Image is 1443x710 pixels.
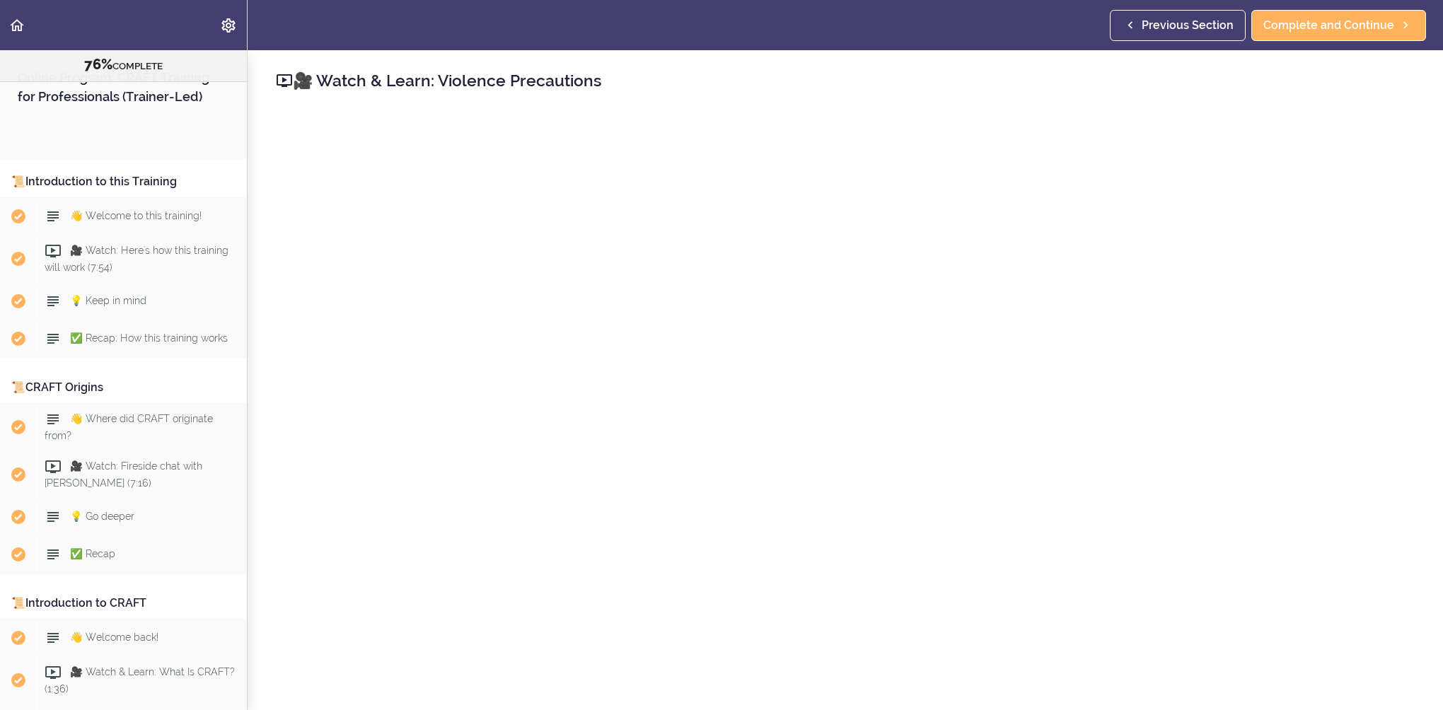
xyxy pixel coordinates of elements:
[70,511,134,522] span: 💡 Go deeper
[1263,17,1394,34] span: Complete and Continue
[8,17,25,34] svg: Back to course curriculum
[70,295,146,306] span: 💡 Keep in mind
[45,413,213,441] span: 👋 Where did CRAFT originate from?
[1251,10,1426,41] a: Complete and Continue
[276,69,1415,93] h2: 🎥 Watch & Learn: Violence Precautions
[70,210,202,221] span: 👋 Welcome to this training!
[70,632,158,643] span: 👋 Welcome back!
[70,332,228,344] span: ✅ Recap: How this training works
[1142,17,1234,34] span: Previous Section
[45,666,235,694] span: 🎥 Watch & Learn: What Is CRAFT? (1:36)
[84,56,112,73] span: 76%
[45,245,228,272] span: 🎥 Watch: Here's how this training will work (7:54)
[45,460,202,488] span: 🎥 Watch: Fireside chat with [PERSON_NAME] (7:16)
[70,548,115,559] span: ✅ Recap
[18,56,229,74] div: COMPLETE
[220,17,237,34] svg: Settings Menu
[1110,10,1246,41] a: Previous Section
